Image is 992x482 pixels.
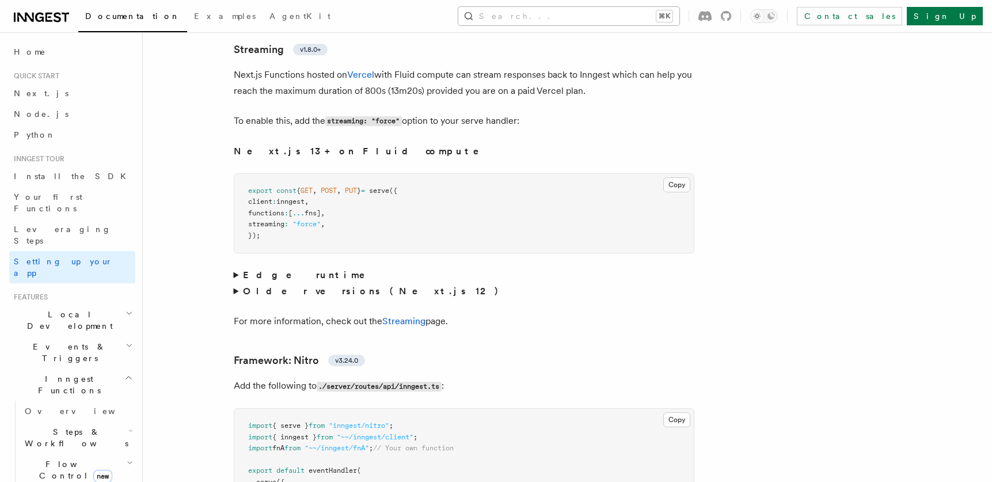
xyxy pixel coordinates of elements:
[14,89,69,98] span: Next.js
[297,187,301,195] span: {
[234,378,694,394] p: Add the following to :
[25,407,143,416] span: Overview
[284,209,288,217] span: :
[20,458,127,481] span: Flow Control
[389,187,397,195] span: ({
[194,12,256,21] span: Examples
[14,109,69,119] span: Node.js
[234,146,495,157] strong: Next.js 13+ on Fluid compute
[9,293,48,302] span: Features
[309,466,357,475] span: eventHandler
[9,104,135,124] a: Node.js
[9,124,135,145] a: Python
[9,373,124,396] span: Inngest Functions
[20,401,135,422] a: Overview
[797,7,902,25] a: Contact sales
[234,313,694,329] p: For more information, check out the page.
[458,7,679,25] button: Search...⌘K
[14,172,133,181] span: Install the SDK
[269,12,330,21] span: AgentKit
[248,422,272,430] span: import
[369,444,373,452] span: ;
[321,220,325,228] span: ,
[317,433,333,441] span: from
[9,251,135,283] a: Setting up your app
[321,187,337,195] span: POST
[284,444,301,452] span: from
[243,286,504,297] strong: Older versions (Next.js 12)
[248,187,272,195] span: export
[9,154,64,164] span: Inngest tour
[234,267,694,283] summary: Edge runtime
[9,309,126,332] span: Local Development
[9,369,135,401] button: Inngest Functions
[907,7,983,25] a: Sign Up
[663,412,690,427] button: Copy
[234,283,694,299] summary: Older versions (Next.js 12)
[9,187,135,219] a: Your first Functions
[20,426,128,449] span: Steps & Workflows
[234,67,694,99] p: Next.js Functions hosted on with Fluid compute can stream responses back to Inngest which can hel...
[272,433,317,441] span: { inngest }
[276,466,305,475] span: default
[413,433,417,441] span: ;
[305,209,321,217] span: fns]
[9,336,135,369] button: Events & Triggers
[9,219,135,251] a: Leveraging Steps
[369,187,389,195] span: serve
[272,198,276,206] span: :
[276,198,305,206] span: inngest
[248,433,272,441] span: import
[335,356,358,365] span: v3.24.0
[248,466,272,475] span: export
[321,209,325,217] span: ,
[305,198,309,206] span: ,
[248,220,284,228] span: streaming
[284,220,288,228] span: :
[663,177,690,192] button: Copy
[309,422,325,430] span: from
[9,71,59,81] span: Quick start
[272,444,284,452] span: fnA
[361,187,365,195] span: =
[248,198,272,206] span: client
[248,209,284,217] span: functions
[243,270,381,280] strong: Edge runtime
[276,187,297,195] span: const
[9,341,126,364] span: Events & Triggers
[305,444,369,452] span: "~~/inngest/fnA"
[337,187,341,195] span: ,
[187,3,263,31] a: Examples
[288,209,292,217] span: [
[345,187,357,195] span: PUT
[234,352,365,369] a: Framework: Nitrov3.24.0
[78,3,187,32] a: Documentation
[234,41,328,58] a: Streamingv1.8.0+
[272,422,309,430] span: { serve }
[329,422,389,430] span: "inngest/nitro"
[656,10,672,22] kbd: ⌘K
[248,444,272,452] span: import
[85,12,180,21] span: Documentation
[357,466,361,475] span: (
[317,382,442,392] code: ./server/routes/api/inngest.ts
[263,3,337,31] a: AgentKit
[347,69,374,80] a: Vercel
[234,113,694,130] p: To enable this, add the option to your serve handler:
[382,316,425,327] a: Streaming
[9,83,135,104] a: Next.js
[313,187,317,195] span: ,
[9,41,135,62] a: Home
[14,130,56,139] span: Python
[14,225,111,245] span: Leveraging Steps
[14,257,113,278] span: Setting up your app
[300,45,321,54] span: v1.8.0+
[750,9,778,23] button: Toggle dark mode
[389,422,393,430] span: ;
[14,46,46,58] span: Home
[373,444,454,452] span: // Your own function
[9,304,135,336] button: Local Development
[325,116,402,126] code: streaming: "force"
[248,231,260,240] span: });
[20,422,135,454] button: Steps & Workflows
